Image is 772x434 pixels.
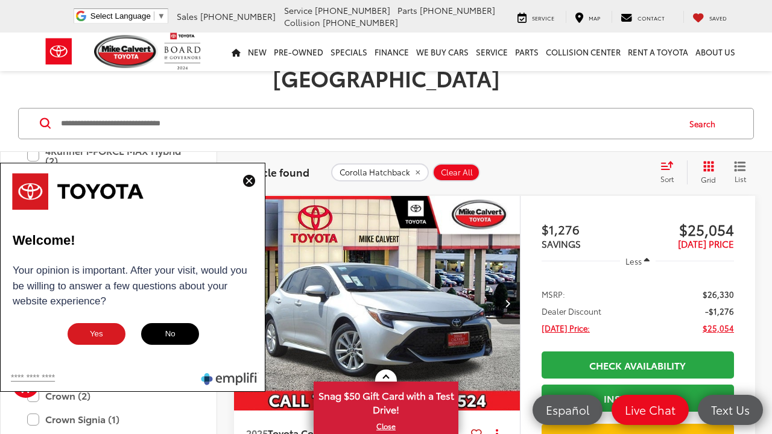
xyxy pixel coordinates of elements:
label: 4Runner i-FORCE MAX Hybrid (2) [27,140,190,171]
a: Rent a Toyota [624,33,692,71]
span: $26,330 [703,288,734,300]
span: Saved [709,14,727,22]
span: [PHONE_NUMBER] [323,16,398,28]
span: $25,054 [638,220,734,238]
span: Español [540,402,595,417]
span: List [734,174,746,184]
a: Pre-Owned [270,33,327,71]
span: Sort [660,174,674,184]
span: Service [284,4,312,16]
button: Search [678,108,733,139]
img: Toyota [36,32,81,71]
a: Instant Deal [542,385,734,412]
span: SAVINGS [542,237,581,250]
a: My Saved Vehicles [683,11,736,23]
span: Collision [284,16,320,28]
a: Home [228,33,244,71]
button: Less [620,250,656,272]
a: WE BUY CARS [413,33,472,71]
a: Specials [327,33,371,71]
span: -$1,276 [705,305,734,317]
span: Select Language [90,11,151,20]
span: [PHONE_NUMBER] [315,4,390,16]
span: MSRP: [542,288,565,300]
a: Finance [371,33,413,71]
a: Collision Center [542,33,624,71]
a: Español [533,395,603,425]
img: 2025 Toyota Corolla Hatchback SE [233,196,521,412]
div: 2025 Toyota Corolla Hatchback SE 0 [233,196,521,410]
a: 2025 Toyota Corolla Hatchback SE2025 Toyota Corolla Hatchback SE2025 Toyota Corolla Hatchback SE2... [233,196,521,410]
label: Crown (2) [27,385,190,406]
label: Crown Signia (1) [27,409,190,430]
a: About Us [692,33,739,71]
a: Map [566,11,609,23]
span: Text Us [705,402,756,417]
span: Snag $50 Gift Card with a Test Drive! [315,383,457,420]
button: List View [725,160,755,184]
a: Service [508,11,563,23]
button: Grid View [687,160,725,184]
a: Text Us [698,395,763,425]
span: [DATE] Price: [542,322,590,334]
span: [PHONE_NUMBER] [200,10,276,22]
span: $1,276 [542,220,638,238]
span: 1 vehicle found [234,165,309,179]
span: [PHONE_NUMBER] [420,4,495,16]
a: Parts [511,33,542,71]
span: ▼ [157,11,165,20]
span: Corolla Hatchback [340,168,410,177]
button: Next image [496,282,520,324]
span: Live Chat [619,402,682,417]
span: Parts [397,4,417,16]
span: Less [625,256,642,266]
button: remove Corolla%20Hatchback [331,163,429,181]
a: Service [472,33,511,71]
button: Clear All [432,163,480,181]
img: Mike Calvert Toyota [94,35,158,68]
span: $25,054 [703,322,734,334]
a: Live Chat [612,395,689,425]
a: Select Language​ [90,11,165,20]
span: Grid [701,174,716,184]
a: New [244,33,270,71]
span: Sales [177,10,198,22]
span: Contact [638,14,665,22]
a: Contact [612,11,674,23]
input: Search by Make, Model, or Keyword [60,109,678,138]
span: [DATE] PRICE [678,237,734,250]
a: Check Availability [542,351,734,379]
span: Map [589,14,600,22]
span: Service [532,14,554,22]
span: Clear All [441,168,473,177]
span: Dealer Discount [542,305,601,317]
button: Select sort value [654,160,687,184]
